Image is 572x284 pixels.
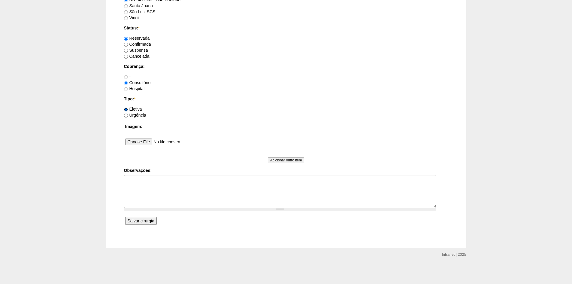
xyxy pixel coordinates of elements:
[125,217,157,225] input: Salvar cirurgia
[138,26,140,30] span: Este campo é obrigatório.
[124,10,128,14] input: São Luiz SCS
[124,48,148,53] label: Suspensa
[124,42,151,47] label: Confirmada
[124,74,131,79] label: -
[124,80,151,85] label: Consultório
[124,96,448,102] label: Tipo:
[124,55,128,59] input: Cancelada
[124,87,128,91] input: Hospital
[124,54,150,59] label: Cancelada
[124,3,153,8] label: Santa Joana
[124,86,145,91] label: Hospital
[442,252,466,258] div: Intranet | 2025
[124,107,142,111] label: Eletiva
[268,157,304,163] input: Adicionar outro item
[124,9,156,14] label: São Luiz SCS
[124,113,146,118] label: Urgência
[124,75,128,79] input: -
[124,49,128,53] input: Suspensa
[124,15,140,20] label: Vincit
[124,114,128,118] input: Urgência
[124,4,128,8] input: Santa Joana
[124,16,128,20] input: Vincit
[124,25,448,31] label: Status:
[124,36,150,41] label: Reservada
[124,43,128,47] input: Confirmada
[124,167,448,173] label: Observações:
[124,81,128,85] input: Consultório
[124,122,448,131] th: Imagem:
[134,96,135,101] span: Este campo é obrigatório.
[124,63,448,69] label: Cobrança:
[124,37,128,41] input: Reservada
[124,108,128,111] input: Eletiva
